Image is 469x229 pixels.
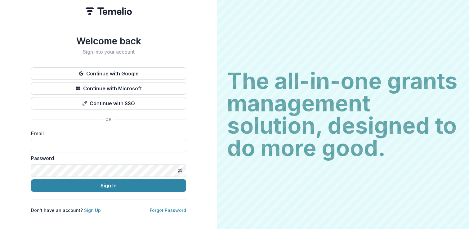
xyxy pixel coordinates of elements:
[31,130,182,137] label: Email
[31,179,186,192] button: Sign In
[84,208,101,213] a: Sign Up
[31,82,186,95] button: Continue with Microsoft
[150,208,186,213] a: Forgot Password
[31,207,101,213] p: Don't have an account?
[175,166,185,176] button: Toggle password visibility
[85,7,132,15] img: Temelio
[31,67,186,80] button: Continue with Google
[31,49,186,55] h2: Sign into your account
[31,35,186,47] h1: Welcome back
[31,97,186,110] button: Continue with SSO
[31,155,182,162] label: Password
